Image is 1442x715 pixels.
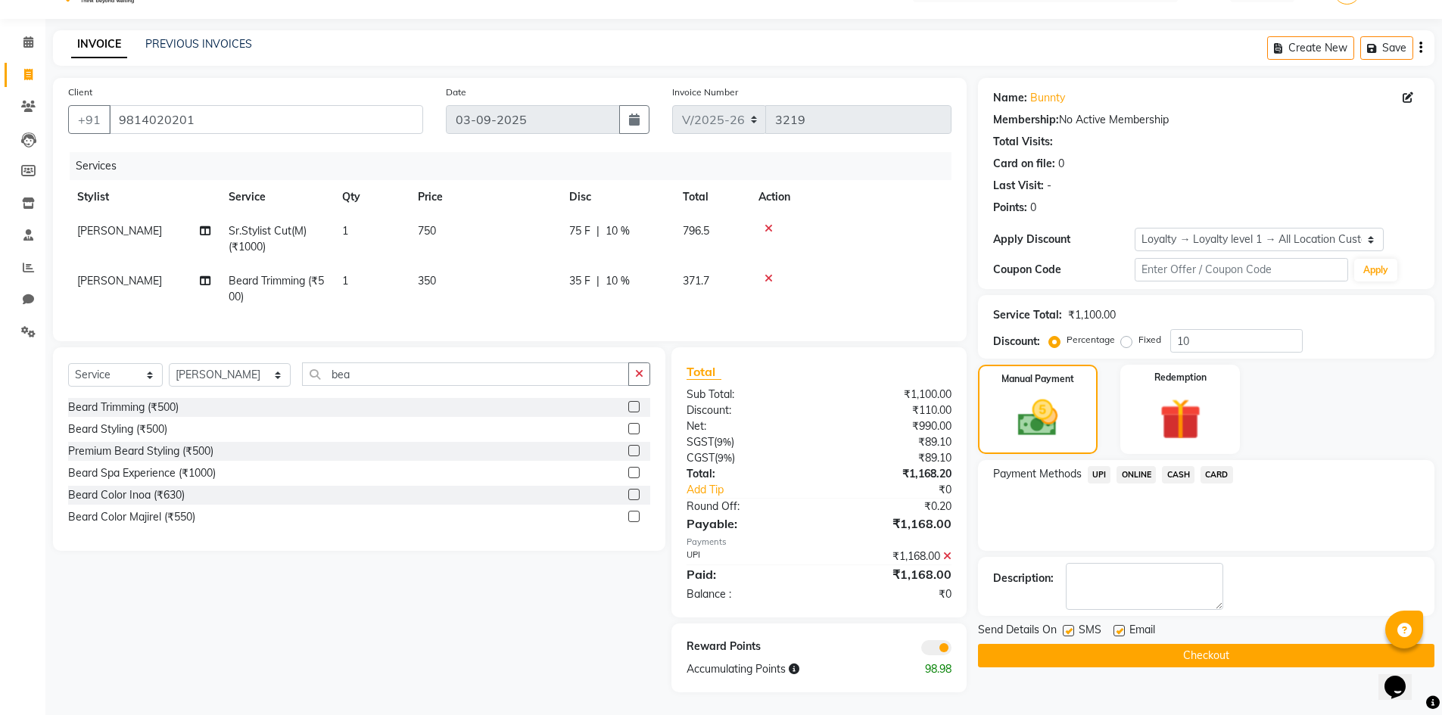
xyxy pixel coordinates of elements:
[569,273,590,289] span: 35 F
[993,156,1055,172] div: Card on file:
[819,403,963,418] div: ₹110.00
[993,112,1059,128] div: Membership:
[675,434,819,450] div: ( )
[333,180,409,214] th: Qty
[229,274,324,303] span: Beard Trimming (₹500)
[819,434,963,450] div: ₹89.10
[674,180,749,214] th: Total
[302,362,629,386] input: Search or Scan
[1267,36,1354,60] button: Create New
[1129,622,1155,641] span: Email
[1030,200,1036,216] div: 0
[1135,258,1348,281] input: Enter Offer / Coupon Code
[675,466,819,482] div: Total:
[675,482,842,498] a: Add Tip
[993,570,1054,586] div: Description:
[68,443,213,459] div: Premium Beard Styling (₹500)
[993,232,1135,247] div: Apply Discount
[749,180,951,214] th: Action
[409,180,560,214] th: Price
[1088,466,1111,483] span: UPI
[68,487,185,503] div: Beard Color Inoa (₹630)
[1360,36,1413,60] button: Save
[1058,156,1064,172] div: 0
[718,452,732,464] span: 9%
[819,499,963,514] div: ₹0.20
[993,90,1027,106] div: Name:
[68,465,216,481] div: Beard Spa Experience (₹1000)
[683,274,709,288] span: 371.7
[843,482,963,498] div: ₹0
[819,565,963,583] div: ₹1,168.00
[1001,372,1074,386] label: Manual Payment
[675,661,890,677] div: Accumulating Points
[675,387,819,403] div: Sub Total:
[606,273,630,289] span: 10 %
[342,224,348,238] span: 1
[819,586,963,602] div: ₹0
[1147,393,1214,445] img: _gift.svg
[819,387,963,403] div: ₹1,100.00
[993,134,1053,150] div: Total Visits:
[993,112,1419,128] div: No Active Membership
[717,436,731,448] span: 9%
[229,224,307,253] span: Sr.Stylist Cut(M) (₹1000)
[342,274,348,288] span: 1
[675,403,819,418] div: Discount:
[819,466,963,482] div: ₹1,168.20
[978,644,1434,667] button: Checkout
[675,639,819,655] div: Reward Points
[1068,307,1116,323] div: ₹1,100.00
[68,180,220,214] th: Stylist
[1079,622,1101,641] span: SMS
[1117,466,1156,483] span: ONLINE
[675,499,819,514] div: Round Off:
[109,105,423,134] input: Search by Name/Mobile/Email/Code
[675,586,819,602] div: Balance :
[978,622,1057,641] span: Send Details On
[68,399,179,415] div: Beard Trimming (₹500)
[819,418,963,434] div: ₹990.00
[1067,333,1115,347] label: Percentage
[446,85,466,99] label: Date
[675,418,819,434] div: Net:
[687,451,715,465] span: CGST
[993,178,1044,194] div: Last Visit:
[418,274,436,288] span: 350
[819,514,963,533] div: ₹1,168.00
[77,274,162,288] span: [PERSON_NAME]
[71,31,127,58] a: INVOICE
[675,565,819,583] div: Paid:
[596,273,600,289] span: |
[993,334,1040,350] div: Discount:
[70,152,963,180] div: Services
[596,223,600,239] span: |
[77,224,162,238] span: [PERSON_NAME]
[1201,466,1233,483] span: CARD
[687,435,714,449] span: SGST
[1005,395,1070,441] img: _cash.svg
[569,223,590,239] span: 75 F
[687,364,721,380] span: Total
[993,466,1082,482] span: Payment Methods
[891,661,963,677] div: 98.98
[993,262,1135,278] div: Coupon Code
[675,549,819,564] div: UPI
[560,180,674,214] th: Disc
[819,450,963,466] div: ₹89.10
[606,223,630,239] span: 10 %
[68,105,111,134] button: +91
[418,224,436,238] span: 750
[1047,178,1051,194] div: -
[1154,371,1207,384] label: Redemption
[68,509,195,525] div: Beard Color Majirel (₹550)
[675,450,819,466] div: ( )
[1162,466,1194,483] span: CASH
[1354,259,1397,281] button: Apply
[687,536,951,549] div: Payments
[220,180,333,214] th: Service
[68,421,167,437] div: Beard Styling (₹500)
[145,37,252,51] a: PREVIOUS INVOICES
[68,85,92,99] label: Client
[993,307,1062,323] div: Service Total:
